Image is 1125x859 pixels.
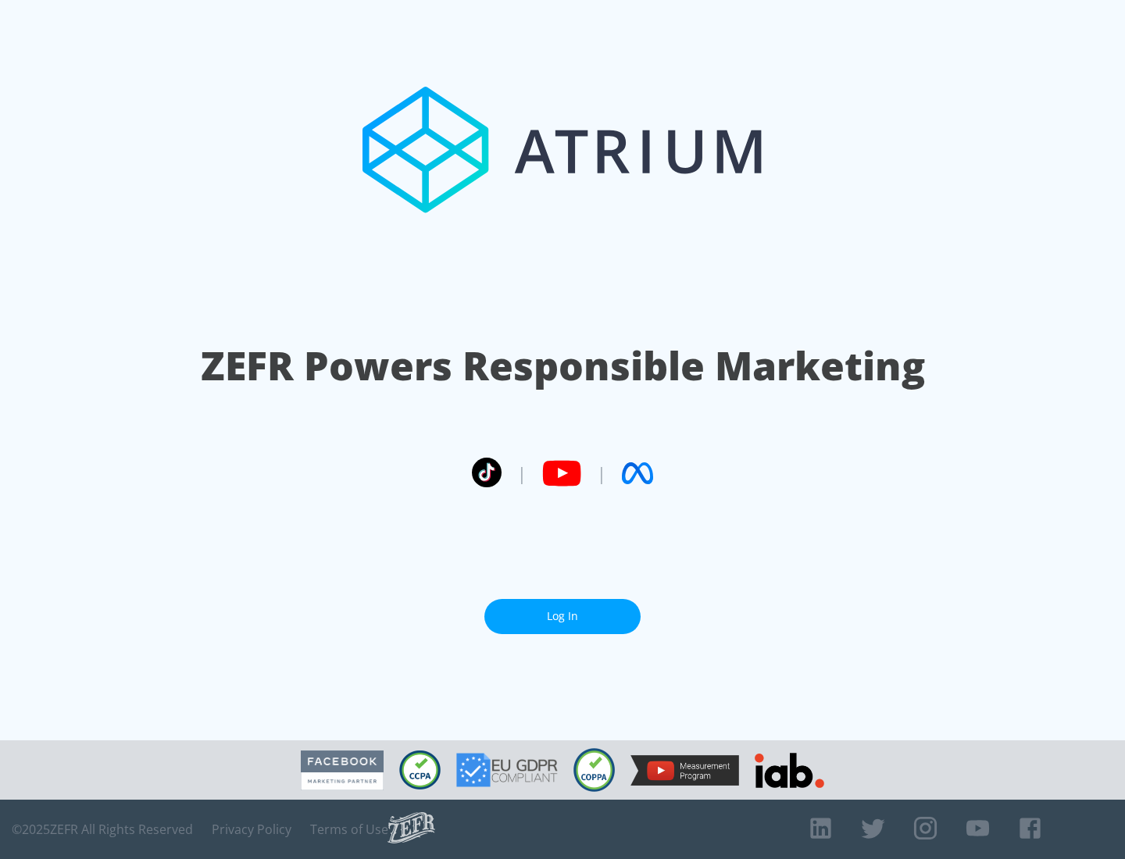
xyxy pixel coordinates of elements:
img: Facebook Marketing Partner [301,750,384,790]
span: | [517,462,527,485]
img: IAB [755,753,824,788]
a: Log In [484,599,641,634]
a: Privacy Policy [212,822,291,837]
img: COPPA Compliant [573,748,615,792]
img: CCPA Compliant [399,750,441,789]
h1: ZEFR Powers Responsible Marketing [201,339,925,393]
img: GDPR Compliant [456,753,558,787]
span: © 2025 ZEFR All Rights Reserved [12,822,193,837]
span: | [597,462,606,485]
a: Terms of Use [310,822,388,837]
img: YouTube Measurement Program [630,755,739,786]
